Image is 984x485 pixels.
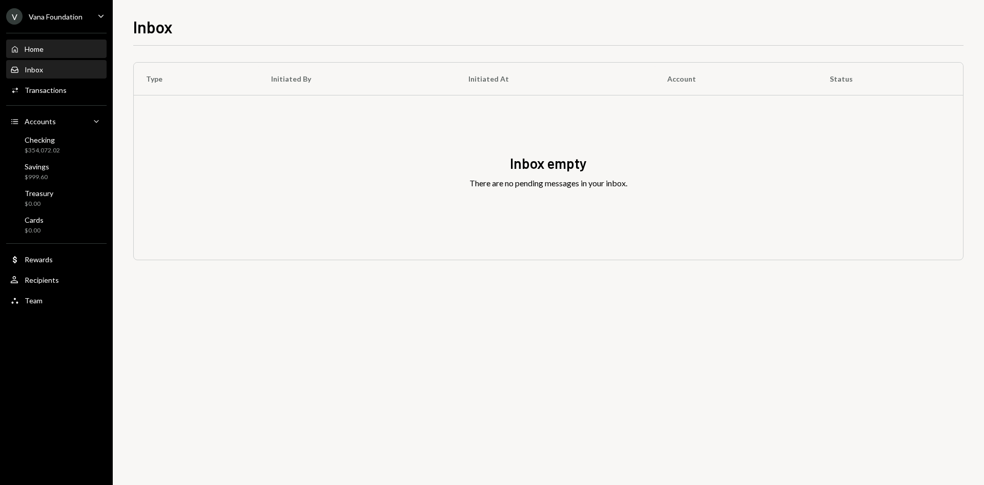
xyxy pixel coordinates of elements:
div: $999.60 [25,173,49,182]
th: Status [817,63,963,95]
h1: Inbox [133,16,173,37]
div: $0.00 [25,200,53,208]
a: Rewards [6,250,107,268]
a: Treasury$0.00 [6,186,107,210]
a: Savings$999.60 [6,159,107,184]
a: Team [6,291,107,309]
a: Home [6,40,107,58]
a: Inbox [6,60,107,79]
div: Savings [25,162,49,171]
div: $0.00 [25,226,44,235]
div: Inbox empty [510,153,587,173]
div: Vana Foundation [29,12,83,21]
a: Cards$0.00 [6,212,107,237]
div: Recipients [25,276,59,284]
div: Home [25,45,44,53]
th: Account [655,63,817,95]
div: Rewards [25,255,53,264]
div: V [6,8,23,25]
div: Treasury [25,189,53,198]
div: Accounts [25,117,56,126]
th: Initiated At [456,63,655,95]
div: Inbox [25,65,43,74]
div: Team [25,296,43,305]
div: There are no pending messages in your inbox. [469,177,627,189]
a: Transactions [6,81,107,99]
th: Initiated By [259,63,456,95]
div: Cards [25,216,44,224]
a: Checking$354,072.02 [6,132,107,157]
div: $354,072.02 [25,146,60,155]
a: Accounts [6,112,107,130]
div: Checking [25,135,60,144]
a: Recipients [6,270,107,289]
div: Transactions [25,86,67,94]
th: Type [134,63,259,95]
